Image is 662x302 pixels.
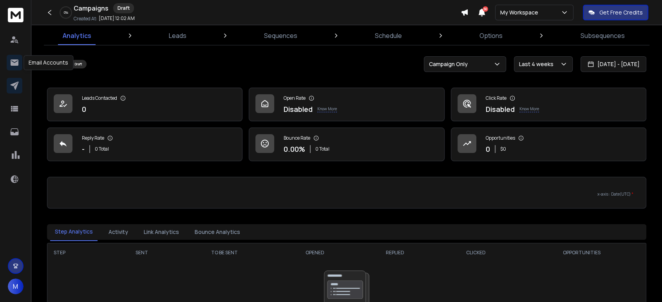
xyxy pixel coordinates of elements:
[82,135,104,141] p: Reply Rate
[519,60,557,68] p: Last 4 weeks
[63,31,91,40] p: Analytics
[519,106,539,112] p: Know More
[275,243,355,262] th: OPENED
[71,60,87,68] div: Draft
[190,223,245,241] button: Bounce Analytics
[113,3,134,13] div: Draft
[500,9,541,16] p: My Workspace
[284,104,313,115] p: Disabled
[82,144,85,155] p: -
[475,26,507,45] a: Options
[486,104,515,115] p: Disabled
[60,191,633,197] p: x-axis : Date(UTC)
[429,60,471,68] p: Campaign Only
[264,31,297,40] p: Sequences
[284,135,310,141] p: Bounce Rate
[99,15,135,22] p: [DATE] 12:02 AM
[74,16,97,22] p: Created At:
[74,4,109,13] h1: Campaigns
[64,10,68,15] p: 0 %
[451,128,646,161] a: Opportunities0$0
[500,146,506,152] p: $ 0
[375,31,402,40] p: Schedule
[315,146,329,152] p: 0 Total
[249,88,444,121] a: Open RateDisabledKnow More
[259,26,302,45] a: Sequences
[110,243,174,262] th: SENT
[284,95,306,101] p: Open Rate
[249,128,444,161] a: Bounce Rate0.00%0 Total
[47,128,242,161] a: Reply Rate-0 Total
[82,104,86,115] p: 0
[47,88,242,121] a: Leads Contacted0
[164,26,191,45] a: Leads
[82,95,117,101] p: Leads Contacted
[599,9,643,16] p: Get Free Credits
[355,243,435,262] th: REPLIED
[139,223,184,241] button: Link Analytics
[370,26,407,45] a: Schedule
[317,106,337,112] p: Know More
[575,26,629,45] a: Subsequences
[483,6,488,12] span: 50
[284,144,305,155] p: 0.00 %
[435,243,517,262] th: CLICKED
[58,26,96,45] a: Analytics
[8,279,24,294] button: M
[169,31,186,40] p: Leads
[174,243,275,262] th: TO BE SENT
[486,135,515,141] p: Opportunities
[581,56,646,72] button: [DATE] - [DATE]
[583,5,648,20] button: Get Free Credits
[580,31,624,40] p: Subsequences
[486,144,490,155] p: 0
[486,95,506,101] p: Click Rate
[479,31,503,40] p: Options
[24,55,73,70] div: Email Accounts
[517,243,646,262] th: OPPORTUNITIES
[451,88,646,121] a: Click RateDisabledKnow More
[104,223,133,241] button: Activity
[47,243,110,262] th: STEP
[50,223,98,241] button: Step Analytics
[95,146,109,152] p: 0 Total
